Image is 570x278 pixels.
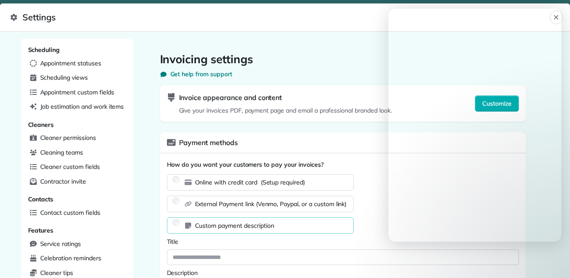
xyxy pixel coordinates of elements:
[26,100,128,113] a: Job estimation and work items
[40,162,100,171] span: Cleaner custom fields
[195,221,274,230] span: Custom payment description
[160,70,232,78] button: Get help from support
[28,121,54,129] span: Cleaners
[40,239,81,248] span: Service ratings
[167,237,519,246] label: Title
[388,9,561,242] iframe: Intercom live chat
[160,52,526,66] h1: Invoicing settings
[40,133,96,142] span: Cleaner permissions
[195,178,305,187] span: Online with credit card
[40,102,124,111] span: Job estimation and work items
[40,148,83,157] span: Cleaning teams
[170,70,232,78] span: Get help from support
[26,57,128,70] a: Appointment statuses
[40,208,100,217] span: Contact custom fields
[541,249,561,269] iframe: Intercom live chat
[28,195,54,203] span: Contacts
[167,160,519,169] span: How do you want your customers to pay your invoices?
[179,137,238,148] span: Payment methods
[26,71,128,84] a: Scheduling views
[40,88,114,97] span: Appointment custom fields
[261,178,305,186] span: (Setup required)
[26,146,128,159] a: Cleaning teams
[26,207,128,220] a: Contact custom fields
[167,106,392,115] span: Give your invoices PDF, payment page and email a professional branded look.
[26,252,128,265] a: Celebration reminders
[26,238,128,251] a: Service ratings
[10,10,550,24] span: Settings
[26,86,128,99] a: Appointment custom fields
[40,177,86,186] span: Contractor invite
[28,226,54,234] span: Features
[28,46,60,54] span: Scheduling
[40,268,74,277] span: Cleaner tips
[26,132,128,145] a: Cleaner permissions
[26,175,128,188] a: Contractor invite
[40,59,101,68] span: Appointment statuses
[167,268,519,277] label: Description
[179,92,282,103] span: Invoice appearance and content
[40,254,101,262] span: Celebration reminders
[195,200,347,208] span: External Payment link (Venmo, Paypal, or a custom link)
[40,73,88,82] span: Scheduling views
[26,161,128,174] a: Cleaner custom fields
